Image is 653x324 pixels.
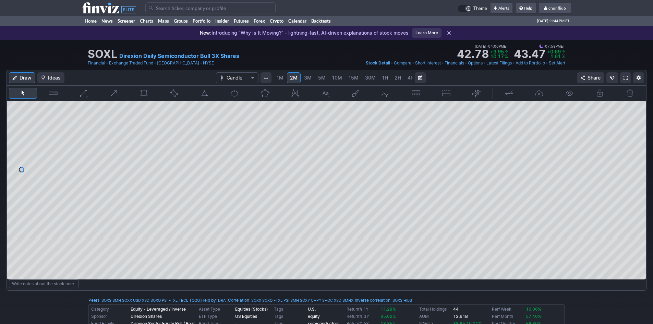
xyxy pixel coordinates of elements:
td: AUM [418,313,452,320]
a: CHPY [311,297,321,304]
td: Asset Type [197,306,234,313]
a: Portfolio [190,16,213,26]
a: SOXS [392,297,402,304]
a: USD [133,297,141,304]
a: DRAI [218,297,227,304]
span: • [543,43,545,49]
h1: SOXL [88,49,117,60]
span: Share [588,74,601,81]
span: 11.29% [380,307,396,312]
a: equity [308,314,320,319]
button: Polygon [251,88,279,99]
b: Equity - Leveraged / Inverse [131,307,186,312]
a: XSD [334,297,341,304]
span: 15M [349,75,359,81]
span: 30M [365,75,376,81]
button: Drawings autosave: Off [525,88,553,99]
button: Text [311,88,339,99]
a: XSD [142,297,149,304]
span: 07:59PM ET [539,43,565,49]
span: Stock Detail [366,60,390,65]
a: 1M [274,72,287,83]
a: Insider [213,16,231,26]
a: 2H [391,72,404,83]
span: 10M [332,75,342,81]
button: Ellipse [220,88,249,99]
a: SOXS [101,297,111,304]
input: Search [145,2,276,13]
strong: 42.78 [457,49,489,60]
span: Candle [227,74,248,81]
div: | : [353,297,412,304]
span: 5M [318,75,326,81]
button: Lock drawings [586,88,614,99]
a: Latest Filings [486,60,512,67]
span: 10.17 [490,53,504,59]
a: 30M [362,72,379,83]
span: • [106,60,108,67]
a: Financials [445,60,464,67]
a: SHOC [322,297,333,304]
button: Rotated rectangle [160,88,188,99]
strong: 43.47 [514,49,546,60]
span: 65.02% [380,314,396,319]
span: • [391,60,393,67]
a: Correlation [228,298,249,303]
a: Backtests [309,16,333,26]
a: SOXQ [150,297,161,304]
span: [DATE] 04:00PM ET [475,43,508,49]
button: Line [69,88,97,99]
a: Crypto [267,16,286,26]
td: Sponsor [90,313,129,320]
span: 3M [304,75,312,81]
td: Return% 3Y [345,313,379,320]
button: Remove all drawings [616,88,644,99]
a: Learn More [412,28,442,38]
button: Draw [9,72,35,83]
a: Fullscreen [620,72,631,83]
b: 12.61B [453,314,468,319]
a: U.S. [308,307,316,312]
td: Perf Month [491,313,524,320]
a: HIBS [403,297,412,304]
div: : [88,297,200,304]
a: Screener [115,16,137,26]
span: • [465,60,467,67]
a: Futures [231,16,251,26]
span: 1H [382,75,388,81]
span: +0.69 [547,49,561,55]
button: Fibonacci retracements [402,88,430,99]
a: 3M [301,72,315,83]
a: Inverse correlation [355,298,390,303]
b: 44 [453,307,459,312]
button: XABCD [281,88,309,99]
a: TQQQ [189,297,200,304]
td: ETF Type [197,313,234,320]
span: 2M [290,75,298,81]
a: Maps [156,16,171,26]
a: NYSE [203,60,214,67]
button: Ideas [37,72,64,83]
span: % [561,53,565,59]
a: Stock Detail [366,60,390,67]
td: Return% 1Y [345,306,379,313]
a: SOXY [300,297,310,304]
span: Draw [20,74,32,81]
span: Ideas [48,74,61,81]
td: Total Holdings [418,306,452,313]
a: 10M [329,72,345,83]
a: Set Alert [549,60,565,67]
span: Theme [473,5,487,12]
td: Tags [273,306,306,313]
a: Short Interest [415,60,441,67]
a: SOXX [122,297,132,304]
button: Position [432,88,460,99]
button: Drawing mode: Single [495,88,523,99]
a: SOXX [251,297,261,304]
a: Options [468,60,483,67]
a: Compare [394,60,411,67]
button: Chart Type [216,72,258,83]
b: Equities (Stocks) [235,307,268,312]
a: 5M [315,72,329,83]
